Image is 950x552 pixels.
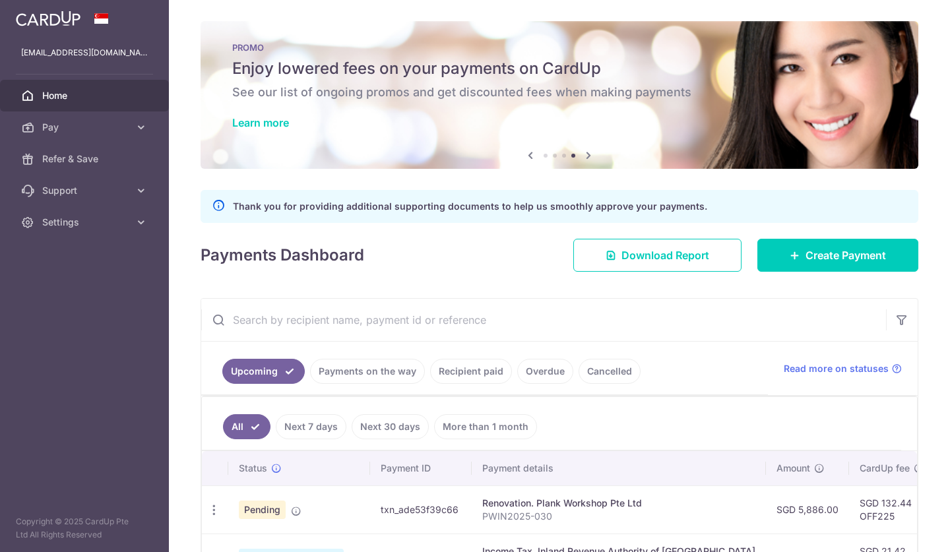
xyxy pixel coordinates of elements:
[232,84,887,100] h6: See our list of ongoing promos and get discounted fees when making payments
[42,216,129,229] span: Settings
[239,462,267,475] span: Status
[482,510,755,523] p: PWIN2025-030
[352,414,429,439] a: Next 30 days
[16,11,80,26] img: CardUp
[233,199,707,214] p: Thank you for providing additional supporting documents to help us smoothly approve your payments.
[201,243,364,267] h4: Payments Dashboard
[232,58,887,79] h5: Enjoy lowered fees on your payments on CardUp
[201,21,918,169] img: Latest Promos banner
[430,359,512,384] a: Recipient paid
[573,239,742,272] a: Download Report
[276,414,346,439] a: Next 7 days
[579,359,641,384] a: Cancelled
[621,247,709,263] span: Download Report
[806,247,886,263] span: Create Payment
[370,485,472,534] td: txn_ade53f39c66
[42,152,129,166] span: Refer & Save
[517,359,573,384] a: Overdue
[222,359,305,384] a: Upcoming
[42,121,129,134] span: Pay
[310,359,425,384] a: Payments on the way
[232,42,887,53] p: PROMO
[784,362,889,375] span: Read more on statuses
[784,362,902,375] a: Read more on statuses
[434,414,537,439] a: More than 1 month
[42,184,129,197] span: Support
[776,462,810,475] span: Amount
[766,485,849,534] td: SGD 5,886.00
[866,512,937,545] iframe: Opens a widget where you can find more information
[201,299,886,341] input: Search by recipient name, payment id or reference
[42,89,129,102] span: Home
[370,451,472,485] th: Payment ID
[239,501,286,519] span: Pending
[849,485,935,534] td: SGD 132.44 OFF225
[860,462,910,475] span: CardUp fee
[232,116,289,129] a: Learn more
[223,414,270,439] a: All
[21,46,148,59] p: [EMAIL_ADDRESS][DOMAIN_NAME]
[757,239,918,272] a: Create Payment
[482,497,755,510] div: Renovation. Plank Workshop Pte Ltd
[472,451,766,485] th: Payment details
